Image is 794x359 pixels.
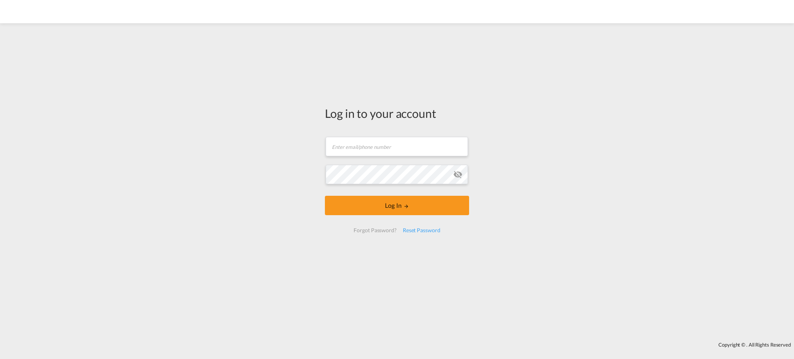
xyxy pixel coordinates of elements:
md-icon: icon-eye-off [453,170,463,179]
input: Enter email/phone number [326,137,468,156]
button: LOGIN [325,196,469,215]
div: Log in to your account [325,105,469,121]
div: Forgot Password? [350,223,399,237]
div: Reset Password [400,223,444,237]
